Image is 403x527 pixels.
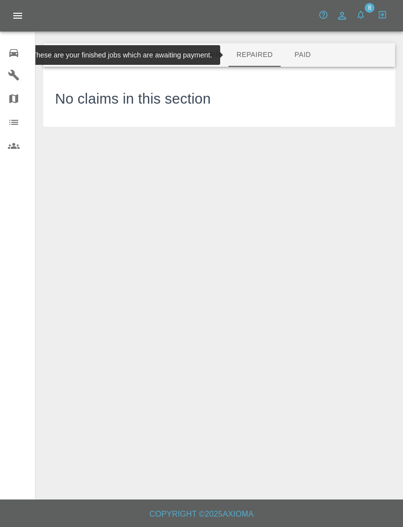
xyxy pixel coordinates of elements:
[43,43,98,67] button: Accepted
[281,43,325,67] button: Paid
[55,88,211,110] h3: No claims in this section
[177,43,229,67] button: In Repair
[8,507,395,521] h6: Copyright © 2025 Axioma
[6,4,29,28] button: Open drawer
[98,43,177,67] button: Awaiting Repair
[229,43,281,67] button: Repaired
[365,3,374,13] span: 8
